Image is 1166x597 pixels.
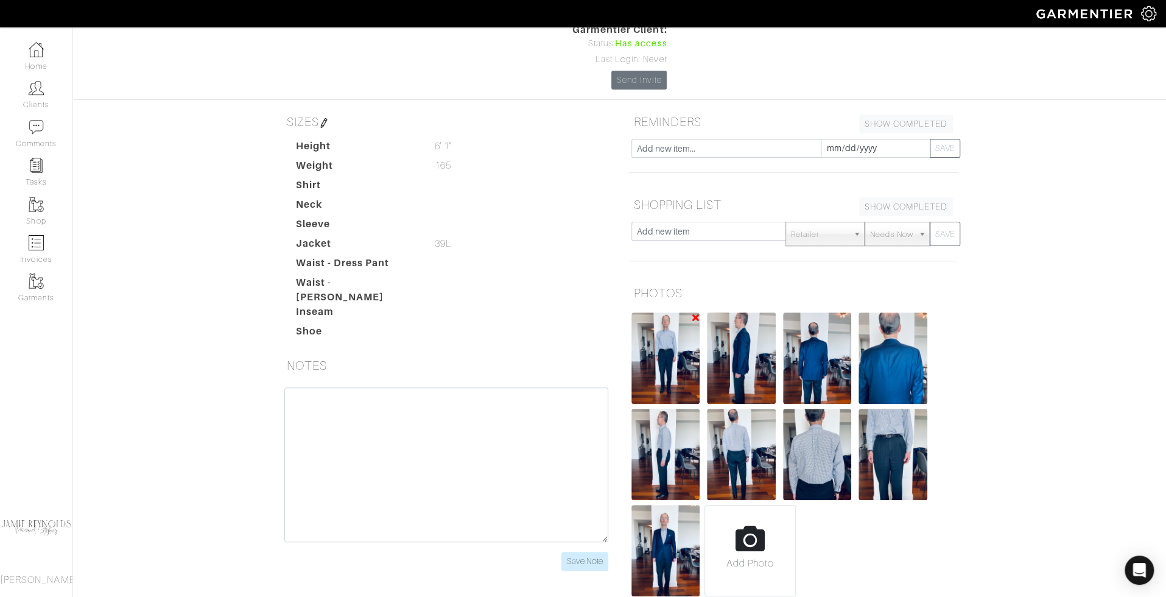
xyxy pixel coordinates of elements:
[615,37,667,51] span: Has access
[434,158,451,173] span: 165
[287,217,426,236] dt: Sleeve
[287,197,426,217] dt: Neck
[930,139,960,158] button: SAVE
[29,119,44,135] img: comment-icon-a0a6a9ef722e966f86d9cbdc48e553b5cf19dbc54f86b18d962a5391bc8f6eb6.png
[29,197,44,212] img: garments-icon-b7da505a4dc4fd61783c78ac3ca0ef83fa9d6f193b1c9dc38574b1d14d53ca28.png
[282,110,611,134] h5: SIZES
[1030,3,1141,24] img: garmentier-logo-header-white-b43fb05a5012e4ada735d5af1a66efaba907eab6374d6393d1fbf88cb4ef424d.png
[629,193,958,217] h5: SHOPPING LIST
[1141,6,1156,21] img: gear-icon-white-bd11855cb880d31180b6d7d6211b90ccbf57a29d726f0c71d8c61bd08dd39cc2.png
[1125,556,1154,585] div: Open Intercom Messenger
[29,274,44,289] img: garments-icon-b7da505a4dc4fd61783c78ac3ca0ef83fa9d6f193b1c9dc38574b1d14d53ca28.png
[631,139,821,158] input: Add new item...
[611,71,667,90] a: Send Invite
[572,23,667,37] span: Garmentier Client:
[572,53,667,66] div: Last Login: Never
[631,505,700,596] img: C58ohAB6whF8jqn3Cckc1qA3
[870,222,913,247] span: Needs Now
[783,313,852,404] img: RUi5xX8xkKLP4rJrpW3Q5Unt
[434,236,451,251] span: 39L
[287,139,426,158] dt: Height
[783,409,852,500] img: Y7fuFsNVvjZRLB3ULiPfSAMY
[631,222,787,241] input: Add new item
[287,275,426,305] dt: Waist - [PERSON_NAME]
[282,353,611,378] h5: NOTES
[287,256,426,275] dt: Waist - Dress Pant
[434,139,451,154] span: 6' 1"
[29,235,44,250] img: orders-icon-0abe47150d42831381b5fb84f609e132dff9fe21cb692f30cb5eec754e2cba89.png
[29,80,44,96] img: clients-icon-6bae9207a08558b7cb47a8932f037763ab4055f8c8b6bfacd5dc20c3e0201464.png
[287,178,426,197] dt: Shirt
[859,197,953,216] a: SHOW COMPLETED
[29,42,44,57] img: dashboard-icon-dbcd8f5a0b271acd01030246c82b418ddd0df26cd7fceb0bd07c9910d44c42f6.png
[319,118,329,128] img: pen-cf24a1663064a2ec1b9c1bd2387e9de7a2fa800b781884d57f21acf72779bad2.png
[629,110,958,134] h5: REMINDERS
[287,236,426,256] dt: Jacket
[287,305,426,324] dt: Inseam
[791,222,848,247] span: Retailer
[930,222,960,246] button: SAVE
[572,37,667,51] div: Status:
[629,281,958,305] h5: PHOTOS
[29,158,44,173] img: reminder-icon-8004d30b9f0a5d33ae49ab947aed9ed385cf756f9e5892f1edd6e32f2345188e.png
[561,552,608,571] input: Save Note
[631,313,700,404] img: WHPNckGzdxdgmaFCYmtcrfMb
[859,313,927,404] img: agaQhxVx4kezoNBm7yUv37BQ
[287,158,426,178] dt: Weight
[859,409,927,500] img: QwrFTmHp11t7kz6dRPoKB3k4
[707,409,776,500] img: emgsjPnqBfHRgWNhseEecQ8V
[707,313,776,404] img: RiHXgfmE51XPEYHmCqC3uemo
[859,115,953,133] a: SHOW COMPLETED
[631,409,700,500] img: Rq94Nzb4ELigBmmHequLFRjn
[287,324,426,344] dt: Shoe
